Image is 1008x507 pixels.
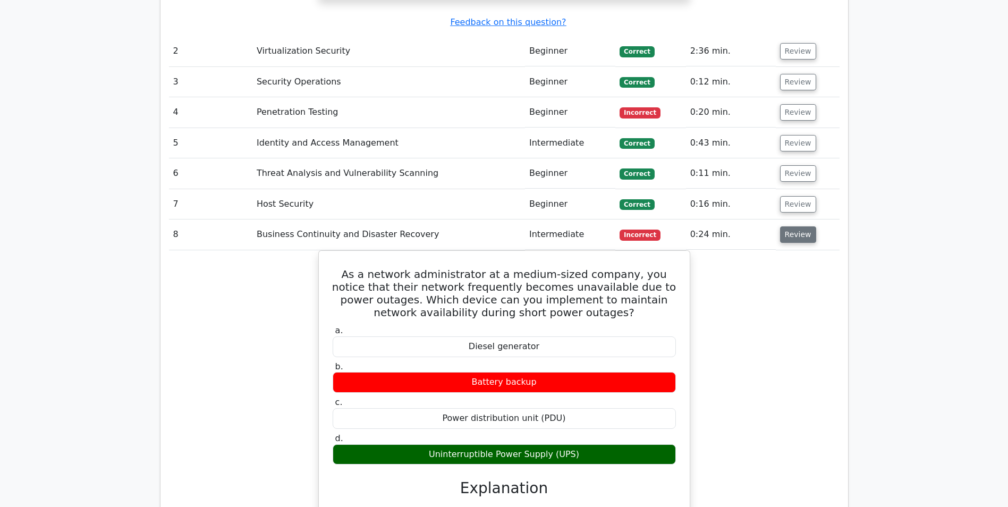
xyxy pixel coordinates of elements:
[335,397,343,407] span: c.
[169,36,252,66] td: 2
[620,107,660,118] span: Incorrect
[620,168,654,179] span: Correct
[525,36,615,66] td: Beginner
[780,165,816,182] button: Review
[686,189,776,219] td: 0:16 min.
[450,17,566,27] a: Feedback on this question?
[339,479,670,497] h3: Explanation
[525,97,615,128] td: Beginner
[686,219,776,250] td: 0:24 min.
[620,230,660,240] span: Incorrect
[335,325,343,335] span: a.
[169,128,252,158] td: 5
[169,219,252,250] td: 8
[780,135,816,151] button: Review
[169,67,252,97] td: 3
[525,128,615,158] td: Intermediate
[333,372,676,393] div: Battery backup
[620,199,654,210] span: Correct
[252,36,525,66] td: Virtualization Security
[252,128,525,158] td: Identity and Access Management
[620,138,654,149] span: Correct
[169,189,252,219] td: 7
[780,43,816,60] button: Review
[332,268,677,319] h5: As a network administrator at a medium-sized company, you notice that their network frequently be...
[252,97,525,128] td: Penetration Testing
[780,196,816,213] button: Review
[333,444,676,465] div: Uninterruptible Power Supply (UPS)
[620,46,654,57] span: Correct
[169,158,252,189] td: 6
[525,67,615,97] td: Beginner
[169,97,252,128] td: 4
[252,158,525,189] td: Threat Analysis and Vulnerability Scanning
[780,104,816,121] button: Review
[686,97,776,128] td: 0:20 min.
[525,158,615,189] td: Beginner
[686,158,776,189] td: 0:11 min.
[252,67,525,97] td: Security Operations
[335,433,343,443] span: d.
[525,189,615,219] td: Beginner
[620,77,654,88] span: Correct
[333,336,676,357] div: Diesel generator
[686,128,776,158] td: 0:43 min.
[252,219,525,250] td: Business Continuity and Disaster Recovery
[780,74,816,90] button: Review
[686,67,776,97] td: 0:12 min.
[252,189,525,219] td: Host Security
[525,219,615,250] td: Intermediate
[335,361,343,371] span: b.
[686,36,776,66] td: 2:36 min.
[780,226,816,243] button: Review
[333,408,676,429] div: Power distribution unit (PDU)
